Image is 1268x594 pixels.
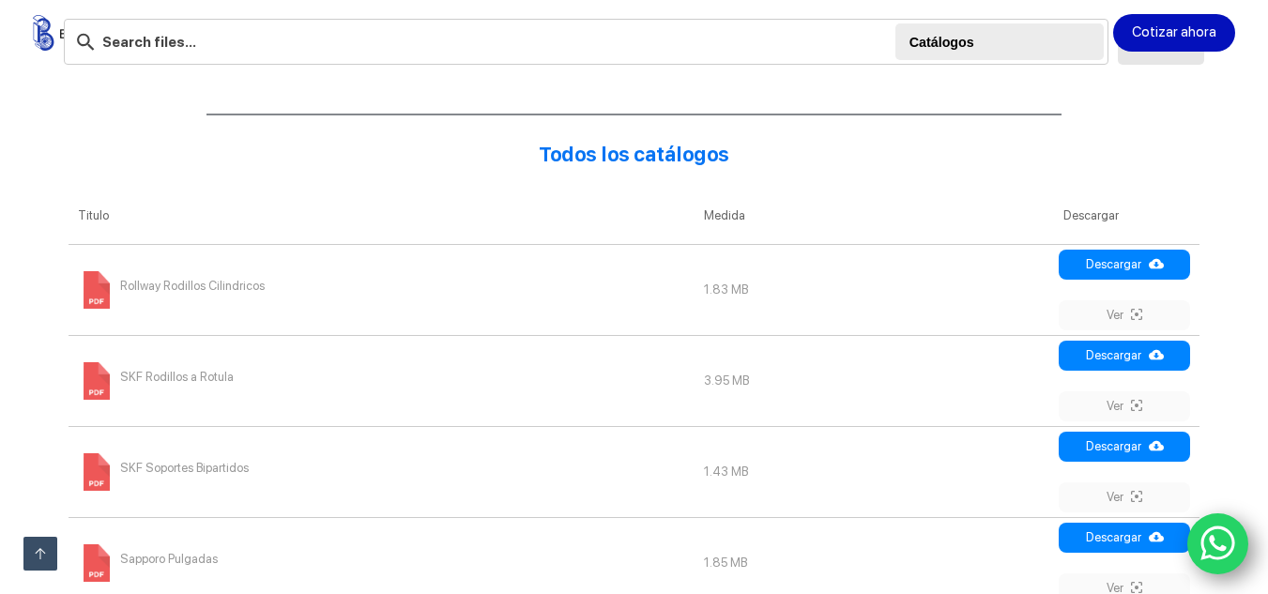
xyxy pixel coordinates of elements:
td: 1.43 MB [695,426,1054,517]
a: Ir arriba [23,537,57,571]
th: Titulo [69,188,695,244]
a: Ver [1059,300,1190,330]
a: Rollway Rodillos Cilindricos [78,282,265,296]
a: Descargar [1059,523,1190,553]
a: WhatsApp [1187,513,1249,575]
span: SKF Soportes Bipartidos [120,453,249,483]
a: Descargar [1059,250,1190,280]
a: SKF Soportes Bipartidos [78,464,249,478]
input: Search files... [64,19,1109,65]
td: 1.83 MB [695,244,1054,335]
th: Medida [695,188,1054,244]
strong: Todos los catálogos [539,143,729,166]
a: Ver [1059,482,1190,512]
a: Ver [1059,391,1190,421]
a: Descargar [1059,341,1190,371]
span: SKF Rodillos a Rotula [120,362,234,392]
th: Descargar [1054,188,1199,244]
td: 3.95 MB [695,335,1054,426]
span: Sapporo Pulgadas [120,544,218,574]
a: Descargar [1059,432,1190,462]
a: Cotizar ahora [1113,14,1235,52]
img: search-24.svg [74,30,98,53]
span: Rollway Rodillos Cilindricos [120,271,265,301]
img: Balerytodo [33,15,150,51]
a: SKF Rodillos a Rotula [78,373,234,387]
a: Sapporo Pulgadas [78,555,218,569]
